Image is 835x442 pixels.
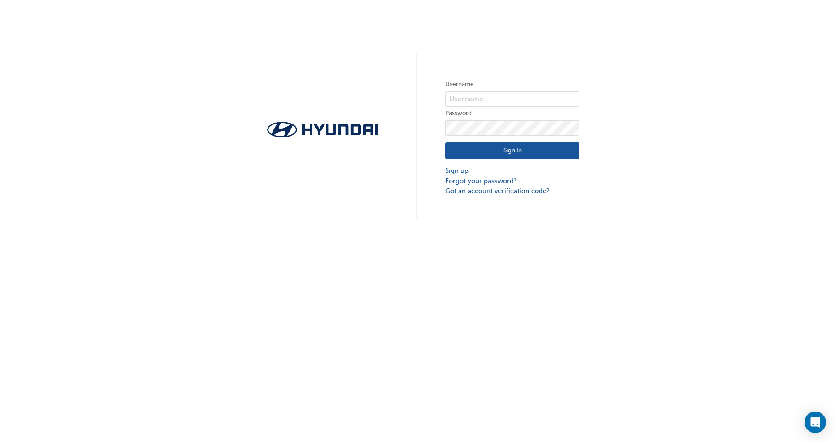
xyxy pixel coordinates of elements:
[445,142,579,159] button: Sign In
[256,119,390,140] img: Trak
[445,186,579,196] a: Got an account verification code?
[445,108,579,119] label: Password
[805,412,826,433] div: Open Intercom Messenger
[445,79,579,90] label: Username
[445,91,579,107] input: Username
[445,166,579,176] a: Sign up
[445,176,579,186] a: Forgot your password?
